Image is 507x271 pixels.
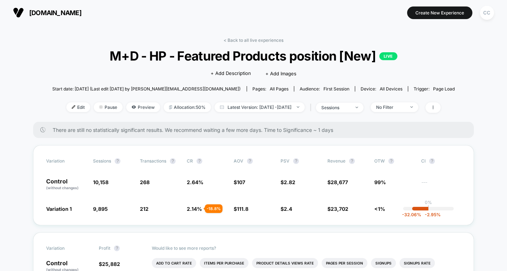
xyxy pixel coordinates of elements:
span: -2.95 % [421,212,441,217]
li: Signups Rate [400,258,435,268]
span: Page Load [433,86,455,92]
span: $ [327,179,348,185]
span: Preview [126,102,160,112]
button: ? [114,245,120,251]
span: Device: [355,86,408,92]
button: [DOMAIN_NAME] [11,7,84,18]
span: 25,882 [102,261,120,267]
span: First Session [323,86,349,92]
span: <1% [374,206,385,212]
span: $ [281,206,292,212]
span: Latest Version: [DATE] - [DATE] [215,102,305,112]
li: Items Per Purchase [200,258,248,268]
span: OTW [374,158,414,164]
li: Pages Per Session [322,258,367,268]
span: PSV [281,158,290,164]
button: ? [293,158,299,164]
button: ? [388,158,394,164]
span: CI [421,158,461,164]
span: 2.82 [284,179,295,185]
p: 0% [425,200,432,205]
span: 23,702 [331,206,348,212]
span: [DOMAIN_NAME] [29,9,81,17]
p: | [428,205,429,210]
img: end [356,107,358,108]
button: ? [429,158,435,164]
button: ? [247,158,253,164]
span: M+D - HP - Featured Products position [New] [72,48,435,63]
span: Variation [46,245,86,251]
li: Add To Cart Rate [152,258,196,268]
button: ? [197,158,202,164]
span: Edit [66,102,90,112]
button: Create New Experience [407,6,472,19]
div: CC [480,6,494,20]
span: $ [327,206,348,212]
span: + Add Description [211,70,251,77]
span: Pause [94,102,123,112]
img: end [410,106,413,108]
div: sessions [321,105,350,110]
span: $ [281,179,295,185]
img: Visually logo [13,7,24,18]
img: rebalance [169,105,172,109]
span: $ [234,179,245,185]
span: -32.06 % [402,212,421,217]
li: Signups [371,258,396,268]
span: Revenue [327,158,345,164]
img: end [99,105,103,109]
span: 111.8 [237,206,248,212]
div: No Filter [376,105,405,110]
p: Control [46,178,86,191]
span: $ [234,206,248,212]
span: Allocation: 50% [164,102,211,112]
span: 107 [237,179,245,185]
span: 2.4 [284,206,292,212]
a: < Back to all live experiences [224,37,283,43]
span: --- [421,180,461,191]
span: (without changes) [46,186,79,190]
span: Variation [46,158,86,164]
span: all devices [380,86,402,92]
span: | [308,102,316,113]
li: Product Details Views Rate [252,258,318,268]
span: CR [187,158,193,164]
button: CC [478,5,496,20]
img: end [297,106,299,108]
span: Transactions [140,158,166,164]
span: all pages [270,86,288,92]
div: Trigger: [414,86,455,92]
button: ? [349,158,355,164]
div: Pages: [252,86,288,92]
p: Would like to see more reports? [152,245,461,251]
span: 268 [140,179,150,185]
span: There are still no statistically significant results. We recommend waiting a few more days . Time... [53,127,459,133]
span: $ [99,261,120,267]
span: 2.14 % [187,206,202,212]
span: Profit [99,245,110,251]
div: - 18.8 % [205,204,222,213]
span: 28,677 [331,179,348,185]
span: 2.64 % [187,179,203,185]
img: calendar [220,105,224,109]
button: ? [115,158,120,164]
span: 212 [140,206,149,212]
p: LIVE [379,52,397,60]
span: + Add Images [265,71,296,76]
span: 99% [374,179,386,185]
span: AOV [234,158,243,164]
span: 10,158 [93,179,109,185]
div: Audience: [300,86,349,92]
span: Start date: [DATE] (Last edit [DATE] by [PERSON_NAME][EMAIL_ADDRESS][DOMAIN_NAME]) [52,86,241,92]
button: ? [170,158,176,164]
span: Sessions [93,158,111,164]
img: edit [72,105,75,109]
span: 9,895 [93,206,108,212]
span: Variation 1 [46,206,72,212]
